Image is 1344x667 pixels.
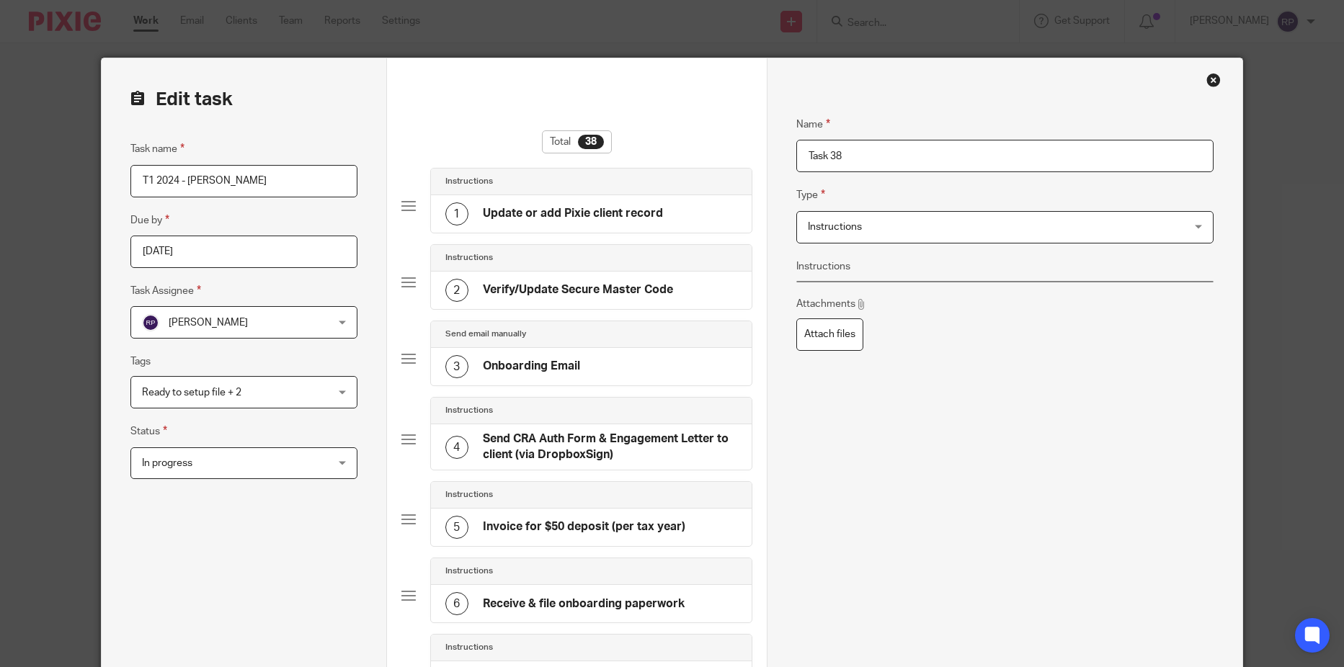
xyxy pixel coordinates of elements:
span: Ready to setup file + 2 [142,388,241,398]
div: 3 [445,355,468,378]
label: Name [796,116,830,133]
div: Total [542,130,612,153]
h4: Update or add Pixie client record [483,206,663,221]
h4: Instructions [445,176,493,187]
div: 38 [578,135,604,149]
h4: Instructions [445,252,493,264]
h4: Receive & file onboarding paperwork [483,596,685,612]
span: Instructions [808,222,862,232]
span: [PERSON_NAME] [169,318,248,328]
h4: Send email manually [445,328,526,340]
label: Tags [130,354,151,369]
h2: Edit task [130,87,357,112]
img: svg%3E [142,314,159,331]
h4: Send CRA Auth Form & Engagement Letter to client (via DropboxSign) [483,431,738,462]
h4: Instructions [445,642,493,653]
h4: Invoice for $50 deposit (per tax year) [483,519,685,534]
label: Instructions [796,259,850,274]
div: 4 [445,436,468,459]
label: Task Assignee [130,282,201,299]
h4: Instructions [445,405,493,416]
label: Task name [130,140,184,157]
div: 6 [445,592,468,615]
label: Due by [130,212,169,228]
div: Close this dialog window [1206,73,1221,87]
h4: Instructions [445,489,493,501]
label: Attach files [796,318,863,351]
label: Status [130,423,167,439]
p: Attachments [796,297,866,311]
h4: Onboarding Email [483,359,580,374]
h4: Instructions [445,565,493,577]
div: 2 [445,279,468,302]
label: Type [796,187,825,203]
div: 1 [445,202,468,225]
div: 5 [445,516,468,539]
h4: Verify/Update Secure Master Code [483,282,673,297]
input: Pick a date [130,236,357,268]
span: In progress [142,458,192,468]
